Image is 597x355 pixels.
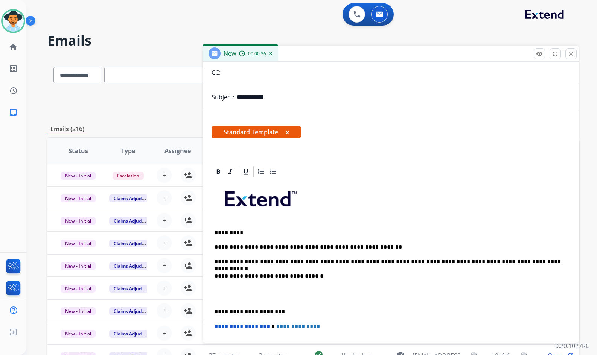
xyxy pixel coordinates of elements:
span: New - Initial [61,330,96,338]
span: New - Initial [61,240,96,247]
span: New - Initial [61,285,96,293]
button: + [157,168,172,183]
span: + [163,306,166,315]
mat-icon: close [568,50,574,57]
span: New - Initial [61,307,96,315]
button: + [157,190,172,205]
p: Emails (216) [47,124,87,134]
mat-icon: remove_red_eye [536,50,543,57]
mat-icon: person_add [184,238,193,247]
span: Claims Adjudication [109,217,161,225]
span: + [163,171,166,180]
mat-icon: person_add [184,284,193,293]
mat-icon: person_add [184,216,193,225]
div: Ordered List [256,166,267,177]
span: Claims Adjudication [109,240,161,247]
mat-icon: person_add [184,171,193,180]
span: Claims Adjudication [109,330,161,338]
p: 0.20.1027RC [555,341,589,350]
button: x [286,127,289,137]
span: + [163,284,166,293]
button: + [157,281,172,296]
span: Assignee [164,146,191,155]
mat-icon: person_add [184,329,193,338]
span: Type [121,146,135,155]
mat-icon: inbox [9,108,18,117]
div: Bullet List [268,166,279,177]
p: Subject: [212,93,234,102]
span: 00:00:36 [248,51,266,57]
p: CC: [212,68,221,77]
span: + [163,216,166,225]
mat-icon: fullscreen [552,50,559,57]
span: + [163,329,166,338]
span: Standard Template [212,126,301,138]
button: + [157,326,172,341]
span: Claims Adjudication [109,262,161,270]
button: + [157,235,172,250]
span: Claims Adjudication [109,285,161,293]
div: Bold [213,166,224,177]
span: New [224,49,236,58]
h2: Emails [47,33,579,48]
button: + [157,213,172,228]
img: avatar [3,11,24,32]
span: New - Initial [61,217,96,225]
mat-icon: person_add [184,306,193,315]
div: Underline [240,166,251,177]
span: New - Initial [61,172,96,180]
span: + [163,261,166,270]
span: New - Initial [61,194,96,202]
button: + [157,258,172,273]
div: Italic [225,166,236,177]
mat-icon: history [9,86,18,95]
mat-icon: person_add [184,193,193,202]
span: + [163,238,166,247]
span: Escalation [113,172,144,180]
mat-icon: list_alt [9,64,18,73]
span: Claims Adjudication [109,194,161,202]
mat-icon: home [9,42,18,52]
button: + [157,303,172,318]
mat-icon: person_add [184,261,193,270]
span: Claims Adjudication [109,307,161,315]
span: Status [69,146,88,155]
span: New - Initial [61,262,96,270]
span: + [163,193,166,202]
